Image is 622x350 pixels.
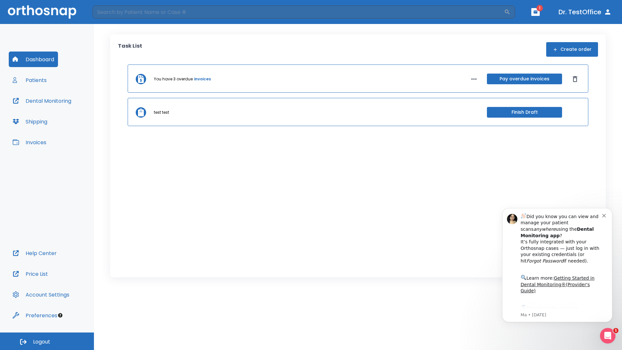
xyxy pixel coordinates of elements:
[570,74,580,84] button: Dismiss
[556,6,614,18] button: Dr. TestOffice
[492,198,622,332] iframe: Intercom notifications message
[57,312,63,318] div: Tooltip anchor
[9,134,50,150] button: Invoices
[546,42,598,57] button: Create order
[9,245,61,261] button: Help Center
[9,287,73,302] button: Account Settings
[9,72,51,88] button: Patients
[28,114,110,120] p: Message from Ma, sent 3w ago
[154,110,169,115] p: test test
[28,106,110,139] div: Download the app: | ​ Let us know if you need help getting started!
[8,5,76,18] img: Orthosnap
[9,52,58,67] button: Dashboard
[536,5,543,11] span: 1
[613,328,618,333] span: 1
[9,308,61,323] button: Preferences
[9,114,51,129] button: Shipping
[487,107,562,118] button: Finish Draft
[600,328,616,344] iframe: Intercom live chat
[194,76,211,82] a: invoices
[118,42,142,57] p: Task List
[110,14,115,19] button: Dismiss notification
[9,93,75,109] button: Dental Monitoring
[9,266,52,282] button: Price List
[28,107,86,119] a: App Store
[33,338,50,345] span: Logout
[93,6,504,18] input: Search by Patient Name or Case #
[154,76,193,82] p: You have 3 overdue
[487,74,562,84] button: Pay overdue invoices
